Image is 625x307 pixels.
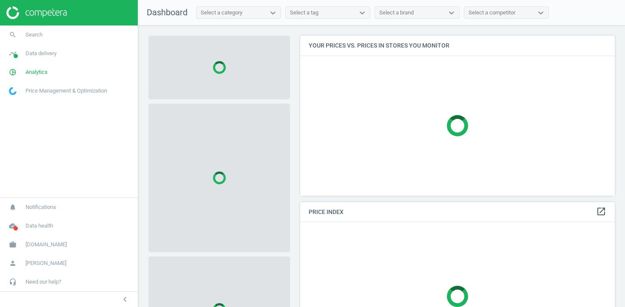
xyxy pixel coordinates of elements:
span: Analytics [26,68,48,76]
i: open_in_new [596,206,606,217]
i: timeline [5,45,21,62]
span: Search [26,31,43,39]
button: chevron_left [114,294,136,305]
i: notifications [5,199,21,215]
i: work [5,237,21,253]
span: Dashboard [147,7,187,17]
div: Select a category [201,9,242,17]
span: Notifications [26,203,56,211]
span: [DOMAIN_NAME] [26,241,67,248]
img: wGWNvw8QSZomAAAAABJRU5ErkJggg== [9,87,17,95]
i: search [5,27,21,43]
i: cloud_done [5,218,21,234]
h4: Price Index [300,202,615,222]
span: Data health [26,222,53,230]
i: pie_chart_outlined [5,64,21,80]
img: ajHJNr6hYgQAAAAASUVORK5CYII= [6,6,67,19]
i: person [5,255,21,271]
i: chevron_left [120,294,130,304]
div: Select a brand [379,9,414,17]
i: headset_mic [5,274,21,290]
h4: Your prices vs. prices in stores you monitor [300,36,615,56]
div: Select a competitor [469,9,515,17]
span: Data delivery [26,50,57,57]
a: open_in_new [596,206,606,217]
span: [PERSON_NAME] [26,259,66,267]
div: Select a tag [290,9,318,17]
span: Need our help? [26,278,61,286]
span: Price Management & Optimization [26,87,107,95]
